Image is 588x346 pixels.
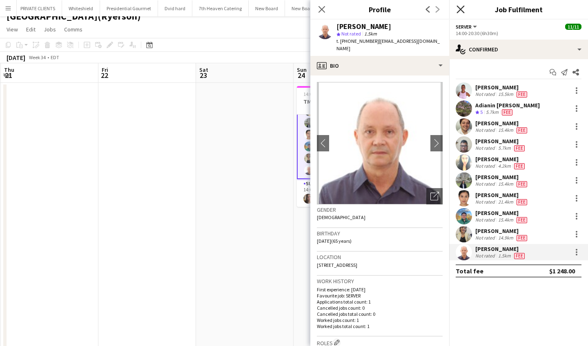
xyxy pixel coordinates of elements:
[475,91,497,98] div: Not rated
[475,127,497,133] div: Not rated
[475,84,529,91] div: [PERSON_NAME]
[497,253,512,259] div: 1.5km
[199,66,208,73] span: Sat
[456,267,483,275] div: Total fee
[158,0,192,16] button: Dvid hard
[475,199,497,205] div: Not rated
[317,82,443,204] img: Crew avatar or photo
[303,91,346,97] span: 14:00-20:30 (6h30m)
[297,86,388,207] app-job-card: 14:00-20:30 (6h30m)11/11TMU GO TO THE HUB2 Roles[PERSON_NAME][PERSON_NAME][PERSON_NAME][PERSON_NA...
[517,217,527,223] span: Fee
[100,0,158,16] button: Presidential Gourmet
[192,0,249,16] button: 7th Heaven Catering
[475,120,529,127] div: [PERSON_NAME]
[317,230,443,237] h3: Birthday
[517,181,527,187] span: Fee
[317,262,357,268] span: [STREET_ADDRESS]
[4,66,14,73] span: Thu
[363,31,379,37] span: 1.5km
[514,163,525,169] span: Fee
[61,24,86,35] a: Comms
[456,30,581,36] div: 14:00-20:30 (6h30m)
[40,24,59,35] a: Jobs
[317,311,443,317] p: Cancelled jobs total count: 0
[317,214,365,220] span: [DEMOGRAPHIC_DATA]
[62,0,100,16] button: Whiteshield
[497,181,515,187] div: 15.4km
[102,66,108,73] span: Fri
[549,267,575,275] div: $1 248.00
[198,71,208,80] span: 23
[285,0,321,16] button: New Board
[515,91,529,98] div: Crew has different fees then in role
[317,206,443,213] h3: Gender
[497,145,512,151] div: 5.7km
[27,54,47,60] span: Week 34
[515,127,529,133] div: Crew has different fees then in role
[475,163,497,169] div: Not rated
[515,217,529,223] div: Crew has different fees then in role
[317,317,443,323] p: Worked jobs count: 1
[23,24,39,35] a: Edit
[517,235,527,241] span: Fee
[297,179,388,207] app-card-role: SUPERVISOR1/114:00-20:30 (6h30m)[PERSON_NAME]
[317,277,443,285] h3: Work history
[502,109,512,115] span: Fee
[317,305,443,311] p: Cancelled jobs count: 0
[512,145,526,151] div: Crew has different fees then in role
[497,163,512,169] div: 4.2km
[456,24,478,30] button: SERVER
[515,181,529,187] div: Crew has different fees then in role
[475,253,497,259] div: Not rated
[51,54,59,60] div: EDT
[297,66,307,73] span: Sun
[475,217,497,223] div: Not rated
[475,155,526,163] div: [PERSON_NAME]
[517,127,527,133] span: Fee
[512,253,526,259] div: Crew has different fees then in role
[336,38,440,51] span: | [EMAIL_ADDRESS][DOMAIN_NAME]
[456,24,472,30] span: SERVER
[475,173,529,181] div: [PERSON_NAME]
[100,71,108,80] span: 22
[449,40,588,59] div: Confirmed
[249,0,285,16] button: New Board
[336,38,379,44] span: t. [PHONE_NUMBER]
[317,323,443,329] p: Worked jobs total count: 1
[475,138,526,145] div: [PERSON_NAME]
[475,227,529,235] div: [PERSON_NAME]
[475,102,540,109] div: Adianin [PERSON_NAME]
[297,98,388,105] h3: TMU GO TO THE HUB
[475,209,529,217] div: [PERSON_NAME]
[3,24,21,35] a: View
[7,26,18,33] span: View
[565,24,581,30] span: 11/11
[480,109,483,115] span: 5
[317,299,443,305] p: Applications total count: 1
[7,10,141,22] h1: [GEOGRAPHIC_DATA](Ryerson)
[475,245,526,253] div: [PERSON_NAME]
[497,217,515,223] div: 15.4km
[514,145,525,151] span: Fee
[514,253,525,259] span: Fee
[512,163,526,169] div: Crew has different fees then in role
[310,4,449,15] h3: Profile
[475,191,529,199] div: [PERSON_NAME]
[475,235,497,241] div: Not rated
[500,109,514,116] div: Crew has different fees then in role
[475,145,497,151] div: Not rated
[7,53,25,62] div: [DATE]
[317,238,352,244] span: [DATE] (65 years)
[296,71,307,80] span: 24
[44,26,56,33] span: Jobs
[64,26,82,33] span: Comms
[14,0,62,16] button: PRIVATE CLIENTS
[475,181,497,187] div: Not rated
[515,199,529,205] div: Crew has different fees then in role
[26,26,36,33] span: Edit
[497,199,515,205] div: 21.4km
[336,23,391,30] div: [PERSON_NAME]
[341,31,361,37] span: Not rated
[484,109,500,116] div: 5.7km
